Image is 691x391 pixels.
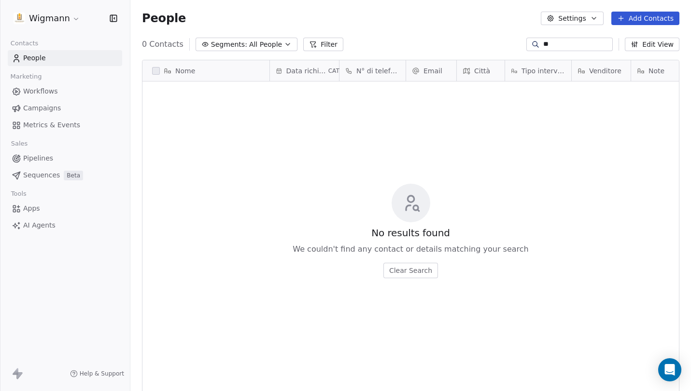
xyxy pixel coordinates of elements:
span: Metrics & Events [23,120,80,130]
span: AI Agents [23,220,56,230]
a: Apps [8,201,122,216]
span: 0 Contacts [142,39,183,50]
span: CAT [328,67,339,75]
span: Nome [175,66,195,76]
a: SequencesBeta [8,167,122,183]
span: Marketing [6,69,46,84]
a: Campaigns [8,100,122,116]
div: Open Intercom Messenger [658,358,681,381]
span: People [23,53,46,63]
span: Pipelines [23,153,53,163]
img: 1630668995401.jpeg [14,13,25,24]
span: Segments: [211,40,247,50]
div: Tipo intervento [505,60,571,81]
span: Apps [23,203,40,214]
div: N° di telefono [339,60,406,81]
span: Beta [64,171,83,180]
div: Data richiestaCAT [270,60,339,81]
span: Venditore [589,66,621,76]
span: Data richiesta [286,66,326,76]
span: All People [249,40,282,50]
span: Sequences [23,170,60,180]
span: Tipo intervento [522,66,565,76]
span: Help & Support [80,370,124,378]
div: Città [457,60,505,81]
a: Metrics & Events [8,117,122,133]
a: Pipelines [8,150,122,166]
button: Add Contacts [611,12,679,25]
span: N° di telefono [356,66,400,76]
span: No results found [371,226,450,240]
div: Email [406,60,456,81]
div: Nome [142,60,269,81]
span: Email [423,66,442,76]
span: Città [474,66,490,76]
button: Clear Search [383,263,438,278]
span: People [142,11,186,26]
span: Wigmann [29,12,70,25]
div: Venditore [572,60,631,81]
a: AI Agents [8,217,122,233]
span: Workflows [23,86,58,96]
span: Campaigns [23,103,61,113]
button: Settings [541,12,603,25]
div: grid [142,81,270,381]
span: Tools [7,187,30,201]
span: Contacts [6,36,42,51]
button: Filter [303,38,343,51]
span: Note [649,66,664,76]
a: Workflows [8,83,122,99]
a: Help & Support [70,370,124,378]
button: Wigmann [12,10,82,27]
a: People [8,50,122,66]
button: Edit View [625,38,679,51]
span: We couldn't find any contact or details matching your search [293,243,528,255]
span: Sales [7,136,32,151]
